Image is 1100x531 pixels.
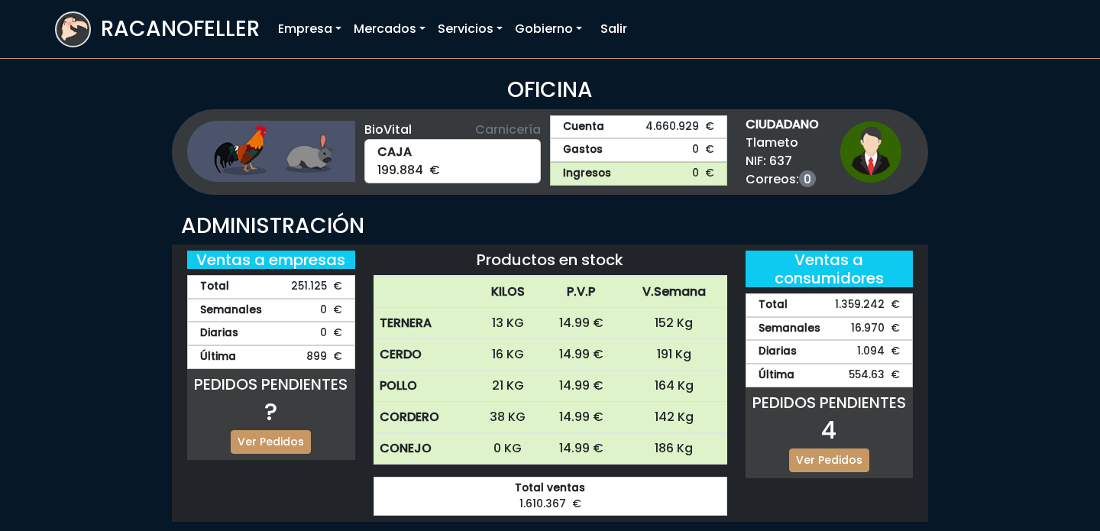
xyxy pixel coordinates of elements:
strong: Ingresos [563,166,611,182]
img: ciudadano1.png [840,121,901,183]
a: RACANOFELLER [55,8,260,51]
h5: PEDIDOS PENDIENTES [746,393,914,412]
h5: Productos en stock [374,251,727,269]
h3: OFICINA [55,77,1045,103]
th: P.V.P [542,277,621,308]
img: ganaderia.png [187,121,355,182]
th: CERDO [374,339,474,371]
a: Servicios [432,14,509,44]
a: 0 [799,170,816,187]
div: 899 € [187,345,355,369]
strong: Diarias [200,325,238,342]
td: 14.99 € [542,308,621,339]
div: 0 € [187,299,355,322]
h5: Ventas a consumidores [746,251,914,287]
h3: RACANOFELLER [101,16,260,42]
a: Ver Pedidos [789,448,869,472]
div: 1.359.242 € [746,293,914,317]
img: logoracarojo.png [57,13,89,42]
div: 0 € [187,322,355,345]
span: Tlameto [746,134,819,152]
div: 1.094 € [746,340,914,364]
strong: Semanales [200,303,262,319]
div: 251.125 € [187,275,355,299]
td: 186 Kg [621,433,727,465]
div: 1.610.367 € [374,477,727,516]
span: ? [264,394,277,429]
strong: Semanales [759,321,820,337]
span: Correos: [746,170,819,189]
h3: ADMINISTRACIÓN [181,213,919,239]
h5: Ventas a empresas [187,251,355,269]
a: Gobierno [509,14,588,44]
a: Mercados [348,14,432,44]
div: BioVital [364,121,542,139]
td: 164 Kg [621,371,727,402]
div: 554.63 € [746,364,914,387]
th: TERNERA [374,308,474,339]
strong: Total ventas [387,481,714,497]
h5: PEDIDOS PENDIENTES [187,375,355,393]
td: 14.99 € [542,433,621,465]
td: 0 KG [474,433,541,465]
strong: CIUDADANO [746,115,819,134]
a: Gastos0 € [550,138,727,162]
strong: Gastos [563,142,603,158]
td: 14.99 € [542,339,621,371]
th: CONEJO [374,433,474,465]
td: 152 Kg [621,308,727,339]
span: Carnicería [475,121,541,139]
td: 14.99 € [542,371,621,402]
td: 14.99 € [542,402,621,433]
td: 13 KG [474,308,541,339]
a: Ingresos0 € [550,162,727,186]
strong: Última [759,367,794,384]
td: 38 KG [474,402,541,433]
strong: Cuenta [563,119,604,135]
td: 21 KG [474,371,541,402]
a: Ver Pedidos [231,430,311,454]
th: V.Semana [621,277,727,308]
strong: Total [200,279,229,295]
div: 199.884 € [364,139,542,183]
td: 191 Kg [621,339,727,371]
th: CORDERO [374,402,474,433]
strong: Última [200,349,236,365]
a: Empresa [272,14,348,44]
strong: Diarias [759,344,797,360]
a: Cuenta4.660.929 € [550,115,727,139]
th: KILOS [474,277,541,308]
td: 16 KG [474,339,541,371]
strong: CAJA [377,143,529,161]
a: Salir [594,14,633,44]
span: NIF: 637 [746,152,819,170]
strong: Total [759,297,788,313]
div: 16.970 € [746,317,914,341]
span: 4 [821,413,836,447]
th: POLLO [374,371,474,402]
td: 142 Kg [621,402,727,433]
